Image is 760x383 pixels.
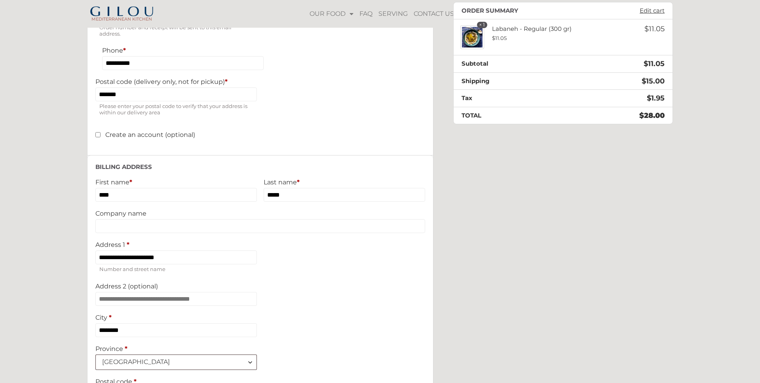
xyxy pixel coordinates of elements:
a: FAQ [357,5,374,23]
th: Tax [454,90,567,107]
span: $ [642,77,646,85]
label: First name [95,178,257,186]
span: Order number and receipt will be sent to this email address. [95,23,257,39]
label: Last name [264,178,425,186]
span: Create an account (optional) [105,131,195,138]
a: Edit cart [636,7,669,14]
span: Please enter your postal code to verify that your address is within our delivery area [95,101,257,118]
span: $ [647,94,651,102]
bdi: 28.00 [639,111,665,120]
abbr: required [127,241,129,248]
th: Total [454,107,567,124]
span: $ [644,25,649,33]
a: OUR FOOD [308,5,355,23]
a: SERVING [376,5,410,23]
abbr: required [109,314,112,321]
th: Subtotal [454,55,567,73]
h2: MEDITERRANEAN KITCHEN [87,17,156,21]
span: Number and street name [95,264,257,275]
img: Labaneh [460,25,484,49]
label: Province [95,345,257,353]
a: CONTACT US [412,5,456,23]
bdi: 11.05 [644,25,665,33]
th: Shipping [454,72,567,90]
label: City [95,314,257,321]
h3: Order summary [462,7,518,14]
div: Labaneh - Regular (300 gr) [484,25,609,42]
span: Province [95,355,257,370]
input: Create an account (optional) [95,132,101,137]
bdi: 11.05 [492,35,507,41]
span: $ [492,35,495,41]
h3: Billing address [95,163,425,171]
span: $ [639,111,644,120]
nav: Menu [307,5,540,23]
label: Phone [102,47,264,54]
span: $ [644,59,648,68]
label: Company name [95,210,425,217]
label: Address 2 [95,283,257,290]
abbr: required [125,345,127,353]
label: Postal code (delivery only, not for pickup) [95,78,257,85]
bdi: 1.95 [647,94,665,102]
img: Gilou Logo [89,6,154,17]
bdi: 11.05 [644,59,665,68]
label: Address 1 [95,241,257,248]
span: 15.00 [642,77,665,85]
span: (optional) [128,283,158,290]
span: Ontario [96,355,256,369]
strong: × 1 [477,22,487,28]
